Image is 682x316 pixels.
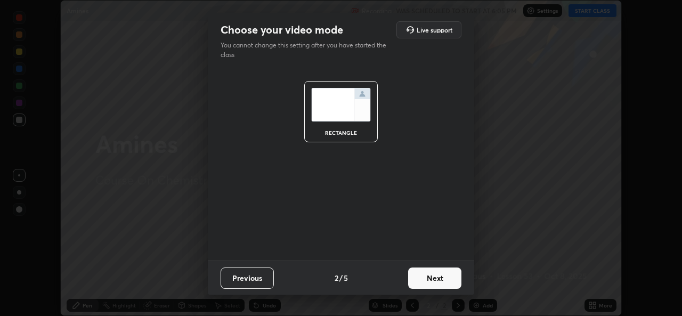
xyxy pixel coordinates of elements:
[344,272,348,283] h4: 5
[417,27,452,33] h5: Live support
[335,272,338,283] h4: 2
[339,272,343,283] h4: /
[221,40,393,60] p: You cannot change this setting after you have started the class
[408,268,461,289] button: Next
[311,88,371,121] img: normalScreenIcon.ae25ed63.svg
[221,23,343,37] h2: Choose your video mode
[320,130,362,135] div: rectangle
[221,268,274,289] button: Previous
